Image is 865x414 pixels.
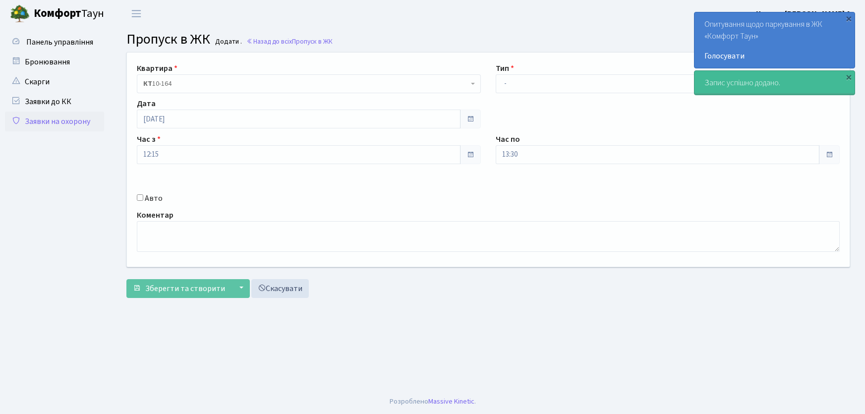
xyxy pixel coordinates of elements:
[5,92,104,112] a: Заявки до КК
[10,4,30,24] img: logo.png
[137,133,161,145] label: Час з
[844,72,854,82] div: ×
[126,279,231,298] button: Зберегти та створити
[213,38,242,46] small: Додати .
[126,29,210,49] span: Пропуск в ЖК
[34,5,104,22] span: Таун
[5,32,104,52] a: Панель управління
[34,5,81,21] b: Комфорт
[292,37,333,46] span: Пропуск в ЖК
[145,192,163,204] label: Авто
[844,13,854,23] div: ×
[704,50,845,62] a: Голосувати
[26,37,93,48] span: Панель управління
[251,279,309,298] a: Скасувати
[137,62,177,74] label: Квартира
[137,209,173,221] label: Коментар
[246,37,333,46] a: Назад до всіхПропуск в ЖК
[5,72,104,92] a: Скарги
[428,396,474,407] a: Massive Kinetic
[694,12,855,68] div: Опитування щодо паркування в ЖК «Комфорт Таун»
[496,133,520,145] label: Час по
[145,283,225,294] span: Зберегти та створити
[694,71,855,95] div: Запис успішно додано.
[137,98,156,110] label: Дата
[124,5,149,22] button: Переключити навігацію
[756,8,853,19] b: Цитрус [PERSON_NAME] А.
[756,8,853,20] a: Цитрус [PERSON_NAME] А.
[143,79,468,89] span: <b>КТ</b>&nbsp;&nbsp;&nbsp;&nbsp;10-164
[137,74,481,93] span: <b>КТ</b>&nbsp;&nbsp;&nbsp;&nbsp;10-164
[143,79,152,89] b: КТ
[5,112,104,131] a: Заявки на охорону
[496,62,514,74] label: Тип
[5,52,104,72] a: Бронювання
[390,396,476,407] div: Розроблено .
